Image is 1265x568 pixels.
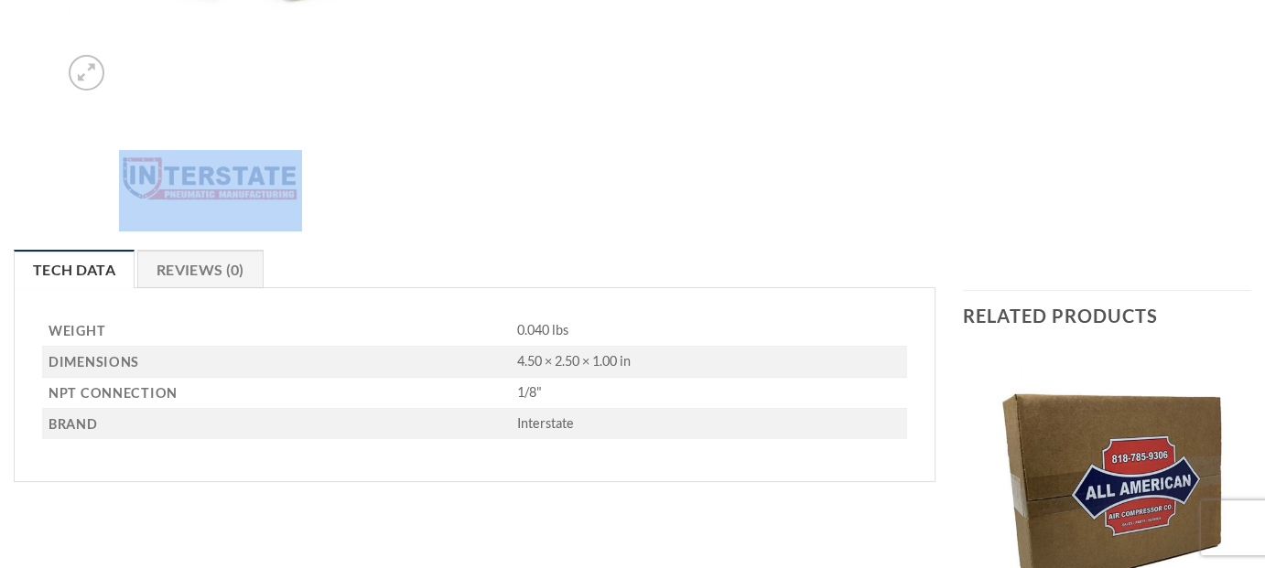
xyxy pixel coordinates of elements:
[137,250,264,288] a: Reviews (0)
[42,409,511,439] th: Brand
[963,291,1252,340] h3: Related products
[517,384,906,402] p: 1/8"
[511,347,907,378] td: 4.50 × 2.50 × 1.00 in
[42,316,511,347] th: Weight
[42,316,907,439] table: Product Details
[42,347,511,378] th: Dimensions
[14,250,135,288] a: Tech Data
[42,378,511,409] th: NPT Connection
[511,316,907,347] td: 0.040 lbs
[517,415,906,433] p: Interstate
